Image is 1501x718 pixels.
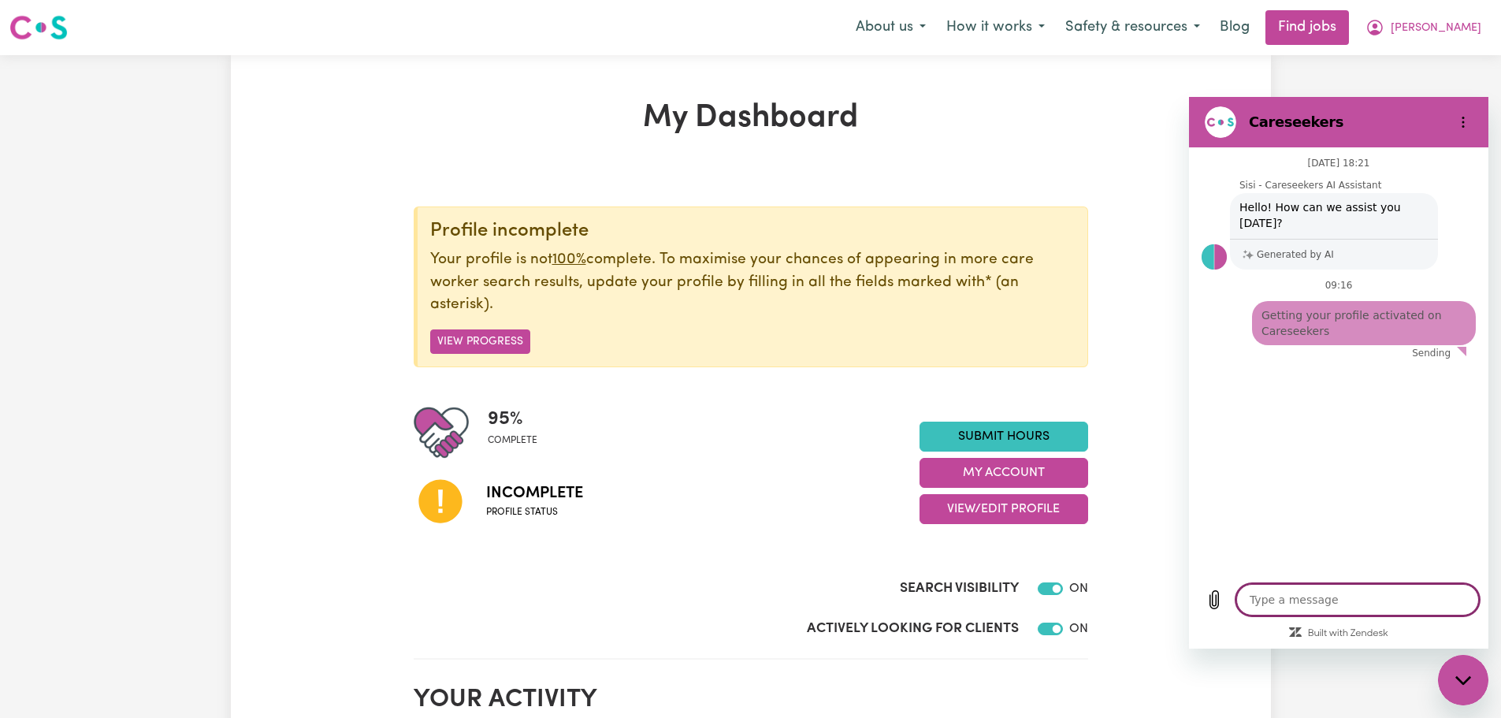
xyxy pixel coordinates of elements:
h2: Your activity [414,685,1088,715]
iframe: Button to launch messaging window, conversation in progress [1438,655,1488,705]
label: Actively Looking for Clients [807,619,1019,639]
iframe: Messaging window [1189,97,1488,649]
button: Safety & resources [1055,11,1210,44]
button: About us [845,11,936,44]
button: View Progress [430,329,530,354]
span: Incomplete [486,482,583,505]
span: 95 % [488,405,537,433]
span: ON [1069,582,1088,595]
h1: My Dashboard [414,99,1088,137]
button: My Account [1355,11,1492,44]
a: Submit Hours [920,422,1088,452]
img: Careseekers logo [9,13,68,42]
a: Find jobs [1265,10,1349,45]
a: Careseekers logo [9,9,68,46]
button: How it works [936,11,1055,44]
button: My Account [920,458,1088,488]
a: Blog [1210,10,1259,45]
div: Profile completeness: 95% [488,405,550,460]
span: [PERSON_NAME] [1391,20,1481,37]
span: Profile status [486,505,583,519]
button: View/Edit Profile [920,494,1088,524]
u: 100% [552,252,586,267]
p: Your profile is not complete. To maximise your chances of appearing in more care worker search re... [430,249,1075,317]
div: Profile incomplete [430,220,1075,243]
span: ON [1069,623,1088,635]
span: complete [488,433,537,448]
label: Search Visibility [900,578,1019,599]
